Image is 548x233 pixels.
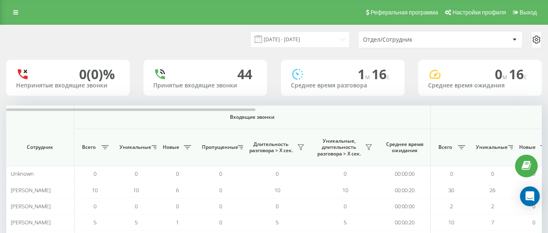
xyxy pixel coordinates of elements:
span: 10 [92,186,98,194]
span: 0 [495,65,509,83]
span: Длительность разговора > Х сек. [247,141,295,154]
span: Всего [435,144,455,151]
span: 2 [450,202,453,210]
div: Принятые входящие звонки [153,82,257,89]
div: Отдел/Сотрудник [363,36,461,43]
span: м [365,72,372,81]
span: 0 [135,202,138,210]
span: Реферальная программа [370,9,438,16]
span: 0 [219,186,222,194]
span: 5 [344,219,347,226]
div: Open Intercom Messenger [520,186,540,206]
span: Выход [520,9,537,16]
td: 00:00:20 [379,182,431,198]
span: [PERSON_NAME] [11,202,51,210]
span: 0 [219,219,222,226]
span: [PERSON_NAME] [11,186,51,194]
span: 16 [372,65,390,83]
span: 0 [276,170,279,177]
span: Среднее время ожидания [385,141,424,154]
span: 0 [176,202,179,210]
div: Среднее время разговора [291,82,395,89]
span: Настройки профиля [452,9,506,16]
span: Уникальные [119,144,149,151]
span: 0 [276,202,279,210]
td: 00:00:20 [379,214,431,231]
span: 0 [344,170,347,177]
span: 0 [94,202,96,210]
span: 10 [274,186,280,194]
span: 0 [450,170,453,177]
span: c [386,72,390,81]
span: 7 [491,219,494,226]
span: Пропущенные [202,144,235,151]
span: 10 [448,219,454,226]
span: 5 [276,219,279,226]
span: 5 [94,219,96,226]
span: 16 [509,65,527,83]
span: 6 [176,186,179,194]
span: 10 [342,186,348,194]
span: Всего [78,144,99,151]
span: c [524,72,527,81]
span: 0 [94,170,96,177]
span: 0 [219,170,222,177]
span: [PERSON_NAME] [11,219,51,226]
span: 5 [135,219,138,226]
span: Новые [161,144,181,151]
span: 2 [491,202,494,210]
span: 1 [358,65,372,83]
span: 0 [219,202,222,210]
span: 0 [135,170,138,177]
span: 0 [532,219,535,226]
td: 00:00:00 [379,198,431,214]
span: Уникальные [476,144,506,151]
span: Новые [517,144,538,151]
span: 26 [489,186,495,194]
td: 00:00:00 [379,166,431,182]
div: 44 [237,66,252,82]
span: м [502,72,509,81]
span: 0 [176,170,179,177]
span: Сотрудник [13,144,67,151]
span: 0 [491,170,494,177]
span: Уникальные, длительность разговора > Х сек. [315,138,363,157]
div: 0 (0)% [79,66,115,82]
div: Среднее время ожидания [428,82,532,89]
span: 0 [344,202,347,210]
span: 30 [448,186,454,194]
span: 10 [133,186,139,194]
span: 1 [176,219,179,226]
span: Входящие звонки [96,114,409,120]
div: Непринятые входящие звонки [16,82,120,89]
span: Unknown [11,170,34,177]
